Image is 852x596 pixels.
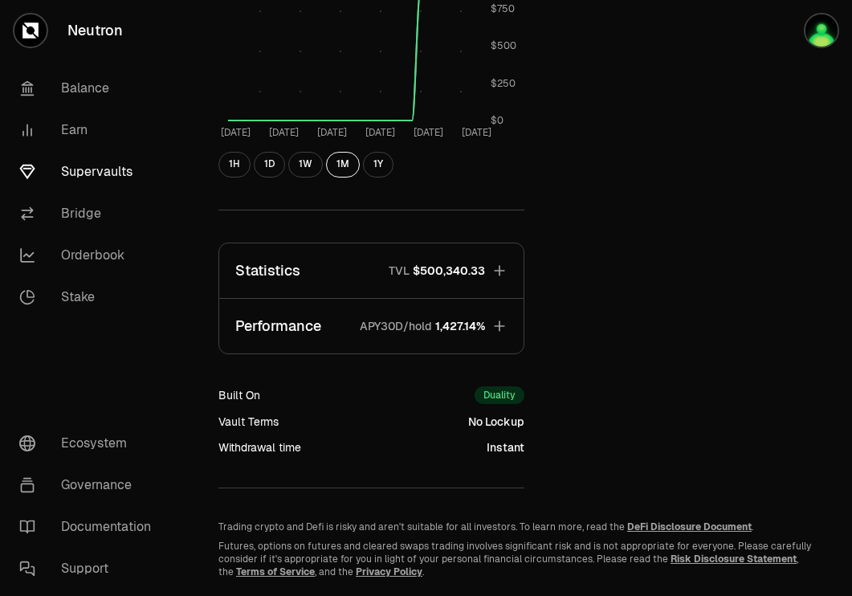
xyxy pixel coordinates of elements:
[218,152,251,178] button: 1H
[487,439,524,455] div: Instant
[363,152,393,178] button: 1Y
[6,464,173,506] a: Governance
[413,263,485,279] span: $500,340.33
[254,152,285,178] button: 1D
[365,126,395,139] tspan: [DATE]
[218,414,279,430] div: Vault Terms
[326,152,360,178] button: 1M
[6,276,173,318] a: Stake
[236,565,315,578] a: Terms of Service
[360,318,432,334] p: APY30D/hold
[219,299,524,353] button: PerformanceAPY30D/hold1,427.14%
[6,67,173,109] a: Balance
[218,540,813,578] p: Futures, options on futures and cleared swaps trading involves significant risk and is not approp...
[218,439,301,455] div: Withdrawal time
[491,77,516,90] tspan: $250
[671,553,797,565] a: Risk Disclosure Statement
[491,115,503,128] tspan: $0
[6,506,173,548] a: Documentation
[491,40,516,53] tspan: $500
[221,126,251,139] tspan: [DATE]
[6,151,173,193] a: Supervaults
[414,126,443,139] tspan: [DATE]
[491,2,515,15] tspan: $750
[288,152,323,178] button: 1W
[269,126,299,139] tspan: [DATE]
[475,386,524,404] div: Duality
[6,423,173,464] a: Ecosystem
[462,126,491,139] tspan: [DATE]
[356,565,422,578] a: Privacy Policy
[235,259,300,282] p: Statistics
[6,235,173,276] a: Orderbook
[6,193,173,235] a: Bridge
[235,315,321,337] p: Performance
[218,387,260,403] div: Built On
[6,109,173,151] a: Earn
[627,520,752,533] a: DeFi Disclosure Document
[468,414,524,430] div: No Lockup
[389,263,410,279] p: TVL
[218,520,813,533] p: Trading crypto and Defi is risky and aren't suitable for all investors. To learn more, read the .
[435,318,485,334] span: 1,427.14%
[805,14,838,47] img: Atom Staking
[6,548,173,590] a: Support
[219,243,524,298] button: StatisticsTVL$500,340.33
[317,126,347,139] tspan: [DATE]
